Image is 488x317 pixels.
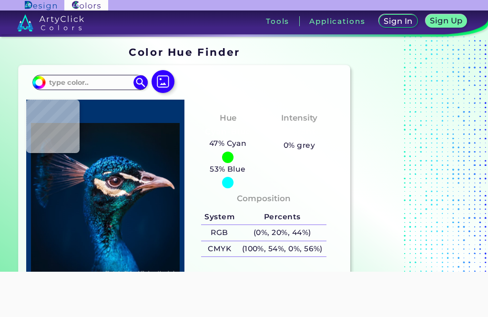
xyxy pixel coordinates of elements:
h3: Cyan-Blue [201,126,254,138]
img: icon search [133,75,148,90]
img: ArtyClick Design logo [25,1,57,10]
h5: System [201,209,238,225]
h4: Hue [220,111,236,125]
h5: 47% Cyan [205,137,250,150]
h5: 0% grey [284,139,315,152]
h5: Percents [238,209,326,225]
h5: 53% Blue [206,163,249,175]
iframe: Advertisement [71,272,417,315]
h5: Sign Up [432,17,461,24]
h3: Tools [266,18,289,25]
h3: Applications [309,18,365,25]
input: type color.. [46,76,134,89]
img: img_pavlin.jpg [31,104,180,297]
h5: RGB [201,225,238,241]
a: Sign In [381,15,416,27]
h4: Intensity [281,111,317,125]
img: logo_artyclick_colors_white.svg [17,14,84,31]
img: icon picture [152,70,174,93]
h4: Color [253,268,274,282]
h1: Color Hue Finder [129,45,240,59]
h5: CMYK [201,241,238,257]
h5: (0%, 20%, 44%) [238,225,326,241]
h5: (100%, 54%, 0%, 56%) [238,241,326,257]
h3: Vibrant [279,126,320,138]
h4: Composition [237,192,291,205]
h5: Sign In [385,18,411,25]
a: Sign Up [427,15,465,27]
